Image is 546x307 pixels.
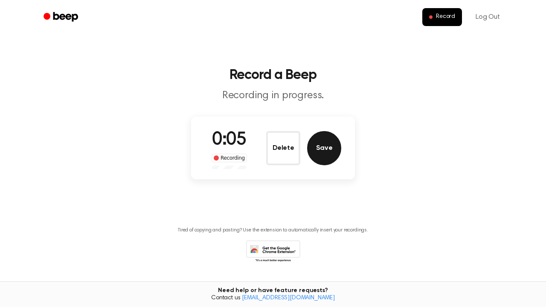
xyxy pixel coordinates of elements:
[109,89,437,103] p: Recording in progress.
[242,295,335,301] a: [EMAIL_ADDRESS][DOMAIN_NAME]
[422,8,462,26] button: Record
[38,9,86,26] a: Beep
[5,295,541,302] span: Contact us
[178,227,368,234] p: Tired of copying and pasting? Use the extension to automatically insert your recordings.
[266,131,300,165] button: Delete Audio Record
[212,131,246,149] span: 0:05
[307,131,341,165] button: Save Audio Record
[467,7,508,27] a: Log Out
[436,13,455,21] span: Record
[55,68,491,82] h1: Record a Beep
[212,154,247,162] div: Recording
